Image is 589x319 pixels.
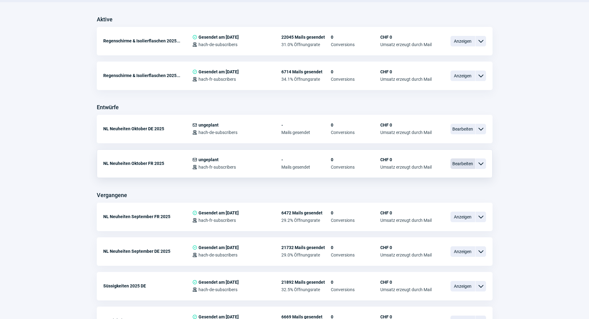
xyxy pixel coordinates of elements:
span: 6714 Mails gesendet [281,69,331,74]
div: Regenschirme & Isolierflaschen 2025... [103,69,192,82]
span: Umsatz erzeugt durch Mail [380,218,432,223]
span: Gesendet am [DATE] [198,280,239,285]
span: Gesendet am [DATE] [198,69,239,74]
span: Conversions [331,165,380,170]
span: 0 [331,280,380,285]
span: Umsatz erzeugt durch Mail [380,165,432,170]
span: 29.0% Öffnungsrate [281,252,331,257]
span: CHF 0 [380,210,432,215]
span: 6472 Mails gesendet [281,210,331,215]
span: 21732 Mails gesendet [281,245,331,250]
div: NL Neuheiten Oktober FR 2025 [103,157,192,170]
span: Anzeigen [450,71,475,81]
span: Anzeigen [450,281,475,291]
div: NL Neuheiten Oktober DE 2025 [103,123,192,135]
h3: Entwürfe [97,102,119,112]
div: NL Neuheiten September DE 2025 [103,245,192,257]
span: 21892 Mails gesendet [281,280,331,285]
span: - [281,157,331,162]
span: Gesendet am [DATE] [198,245,239,250]
span: ungeplant [198,123,219,127]
span: Conversions [331,252,380,257]
span: CHF 0 [380,157,432,162]
span: 0 [331,123,380,127]
h3: Aktive [97,15,113,24]
span: hach-de-subscribers [198,130,237,135]
span: Bearbeiten [450,124,475,134]
span: Umsatz erzeugt durch Mail [380,252,432,257]
span: CHF 0 [380,35,432,40]
span: - [281,123,331,127]
span: CHF 0 [380,123,432,127]
span: Umsatz erzeugt durch Mail [380,287,432,292]
span: Umsatz erzeugt durch Mail [380,130,432,135]
div: NL Neuheiten September FR 2025 [103,210,192,223]
span: 0 [331,69,380,74]
span: 0 [331,157,380,162]
span: Anzeigen [450,246,475,257]
span: Conversions [331,77,380,82]
span: Umsatz erzeugt durch Mail [380,42,432,47]
span: Conversions [331,218,380,223]
span: Mails gesendet [281,130,331,135]
span: 29.2% Öffnungsrate [281,218,331,223]
span: Gesendet am [DATE] [198,35,239,40]
div: Regenschirme & Isolierflaschen 2025... [103,35,192,47]
span: hach-fr-subscribers [198,218,236,223]
span: hach-de-subscribers [198,42,237,47]
span: CHF 0 [380,280,432,285]
span: Gesendet am [DATE] [198,210,239,215]
span: 0 [331,245,380,250]
span: Conversions [331,130,380,135]
span: CHF 0 [380,69,432,74]
span: Bearbeiten [450,158,475,169]
span: 34.1% Öffnungsrate [281,77,331,82]
span: hach-de-subscribers [198,252,237,257]
span: Conversions [331,287,380,292]
span: Mails gesendet [281,165,331,170]
span: 0 [331,35,380,40]
span: 22045 Mails gesendet [281,35,331,40]
span: CHF 0 [380,245,432,250]
span: Umsatz erzeugt durch Mail [380,77,432,82]
div: Süssigkeiten 2025 DE [103,280,192,292]
span: 31.0% Öffnungsrate [281,42,331,47]
span: Anzeigen [450,212,475,222]
span: hach-de-subscribers [198,287,237,292]
span: hach-fr-subscribers [198,77,236,82]
span: hach-fr-subscribers [198,165,236,170]
h3: Vergangene [97,190,127,200]
span: Conversions [331,42,380,47]
span: ungeplant [198,157,219,162]
span: 32.5% Öffnungsrate [281,287,331,292]
span: 0 [331,210,380,215]
span: Anzeigen [450,36,475,46]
